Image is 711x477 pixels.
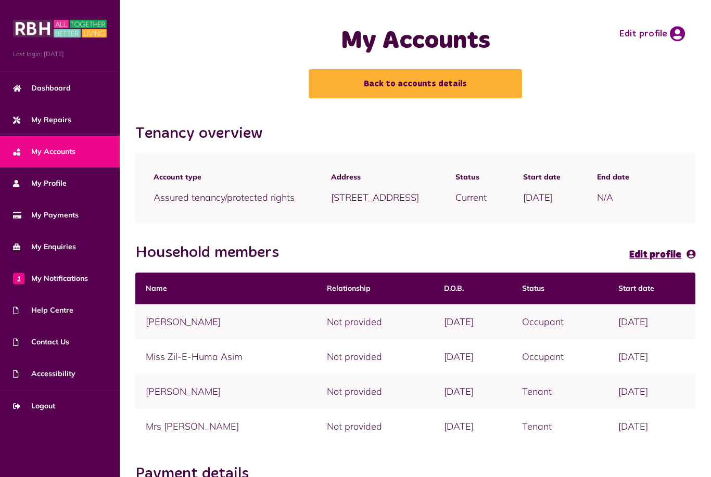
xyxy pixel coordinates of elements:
[135,304,316,339] td: [PERSON_NAME]
[135,273,316,304] th: Name
[135,243,289,262] h2: Household members
[523,172,561,183] span: Start date
[512,374,608,409] td: Tenant
[316,304,434,339] td: Not provided
[316,273,434,304] th: Relationship
[13,114,71,125] span: My Repairs
[608,339,695,374] td: [DATE]
[13,18,107,39] img: MyRBH
[13,210,79,221] span: My Payments
[278,26,553,56] h1: My Accounts
[434,409,512,444] td: [DATE]
[13,146,75,157] span: My Accounts
[13,368,75,379] span: Accessibility
[434,374,512,409] td: [DATE]
[135,409,316,444] td: Mrs [PERSON_NAME]
[331,172,419,183] span: Address
[434,304,512,339] td: [DATE]
[316,409,434,444] td: Not provided
[13,273,24,284] span: 1
[608,273,695,304] th: Start date
[608,304,695,339] td: [DATE]
[597,172,629,183] span: End date
[331,191,419,203] span: [STREET_ADDRESS]
[13,178,67,189] span: My Profile
[434,273,512,304] th: D.O.B.
[13,401,55,411] span: Logout
[135,339,316,374] td: Miss Zil-E-Huma Asim
[608,374,695,409] td: [DATE]
[135,374,316,409] td: [PERSON_NAME]
[13,83,71,94] span: Dashboard
[316,339,434,374] td: Not provided
[13,49,107,59] span: Last login: [DATE]
[13,273,88,284] span: My Notifications
[523,191,553,203] span: [DATE]
[629,247,695,262] a: Edit profile
[597,191,613,203] span: N/A
[619,26,685,42] a: Edit profile
[309,69,522,98] a: Back to accounts details
[13,241,76,252] span: My Enquiries
[512,304,608,339] td: Occupant
[135,124,273,143] h2: Tenancy overview
[629,250,681,260] span: Edit profile
[434,339,512,374] td: [DATE]
[13,337,69,347] span: Contact Us
[608,409,695,444] td: [DATE]
[512,273,608,304] th: Status
[512,339,608,374] td: Occupant
[316,374,434,409] td: Not provided
[154,172,295,183] span: Account type
[154,191,295,203] span: Assured tenancy/protected rights
[455,172,487,183] span: Status
[13,305,73,316] span: Help Centre
[512,409,608,444] td: Tenant
[455,191,487,203] span: Current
